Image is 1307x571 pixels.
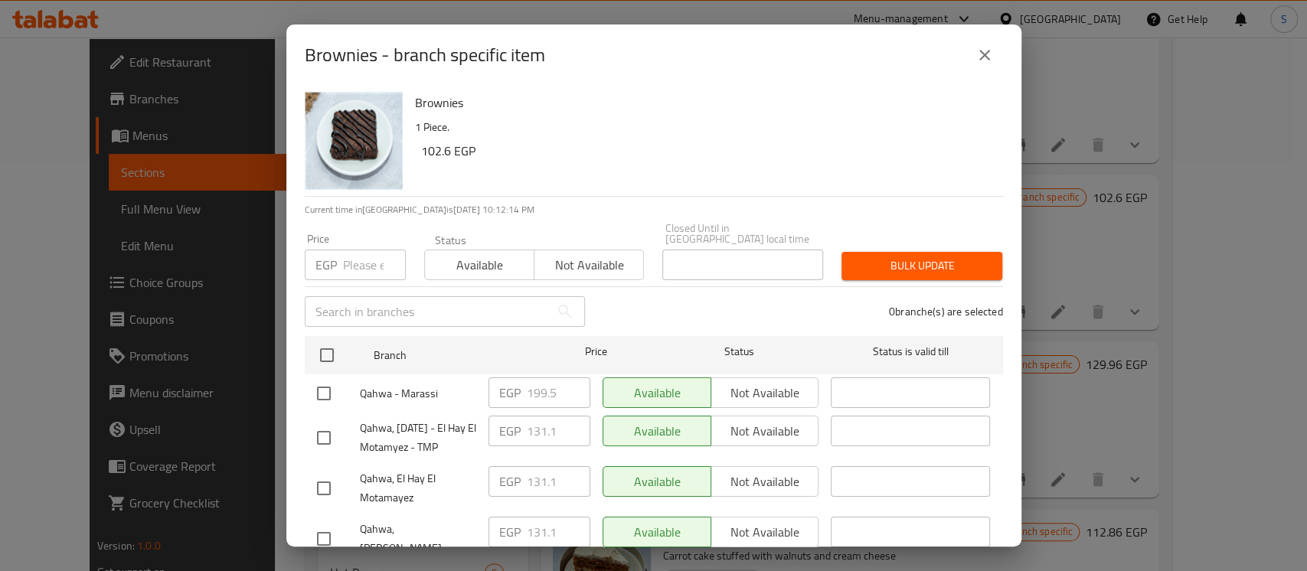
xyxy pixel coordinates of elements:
input: Search in branches [305,296,550,327]
button: Bulk update [841,252,1002,280]
p: 0 branche(s) are selected [889,304,1003,319]
span: Qahwa, [PERSON_NAME] [360,520,476,558]
button: close [966,37,1003,73]
span: Status [659,342,819,361]
span: Qahwa - Marassi [360,384,476,403]
input: Please enter price [527,466,590,497]
p: EGP [499,472,521,491]
p: EGP [315,256,337,274]
img: Brownies [305,92,403,190]
input: Please enter price [527,416,590,446]
input: Please enter price [343,250,406,280]
h2: Brownies - branch specific item [305,43,545,67]
span: Branch [374,346,533,365]
input: Please enter price [527,377,590,408]
span: Bulk update [854,256,990,276]
span: Not available [541,254,638,276]
span: Available [431,254,528,276]
h6: 102.6 EGP [421,140,991,162]
span: Price [545,342,647,361]
p: Current time in [GEOGRAPHIC_DATA] is [DATE] 10:12:14 PM [305,203,1003,217]
input: Please enter price [527,517,590,547]
span: Qahwa, El Hay El Motamayez [360,469,476,507]
button: Not available [534,250,644,280]
p: EGP [499,383,521,402]
span: Qahwa, [DATE] - El Hay El Motamyez - TMP [360,419,476,457]
p: 1 Piece. [415,118,991,137]
p: EGP [499,422,521,440]
p: EGP [499,523,521,541]
span: Status is valid till [831,342,990,361]
h6: Brownies [415,92,991,113]
button: Available [424,250,534,280]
